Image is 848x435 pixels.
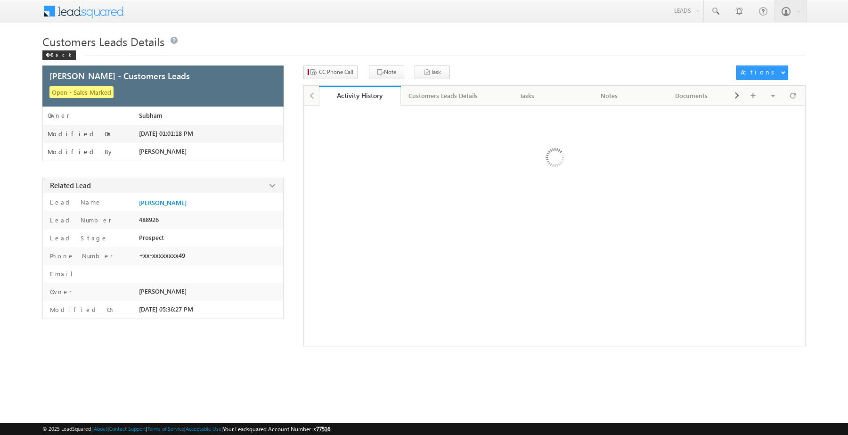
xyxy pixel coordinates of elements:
[139,130,193,137] span: [DATE] 01:01:18 PM
[48,287,72,296] label: Owner
[48,130,113,138] label: Modified On
[42,34,164,49] span: Customers Leads Details
[506,110,603,208] img: Loading ...
[658,90,724,101] div: Documents
[569,86,651,106] a: Notes
[408,90,478,101] div: Customers Leads Details
[48,216,112,224] label: Lead Number
[415,66,450,79] button: Task
[186,426,221,432] a: Acceptable Use
[139,112,163,119] span: Subham
[316,426,330,433] span: 77516
[48,270,80,278] label: Email
[139,305,193,313] span: [DATE] 05:36:27 PM
[48,112,70,119] label: Owner
[94,426,107,432] a: About
[319,86,401,106] a: Activity History
[48,198,102,206] label: Lead Name
[139,234,164,241] span: Prospect
[48,252,113,260] label: Phone Number
[147,426,184,432] a: Terms of Service
[319,68,353,76] span: CC Phone Call
[486,86,568,106] a: Tasks
[401,86,486,106] a: Customers Leads Details
[651,86,733,106] a: Documents
[139,216,159,223] span: 488926
[139,287,187,295] span: [PERSON_NAME]
[576,90,642,101] div: Notes
[49,86,114,98] span: Open - Sales Marked
[494,90,560,101] div: Tasks
[223,426,330,433] span: Your Leadsquared Account Number is
[139,252,185,259] span: +xx-xxxxxxxx49
[109,426,146,432] a: Contact Support
[139,148,187,155] span: [PERSON_NAME]
[49,72,190,80] span: [PERSON_NAME] - Customers Leads
[741,68,778,76] div: Actions
[303,66,358,79] button: CC Phone Call
[326,91,394,100] div: Activity History
[736,66,788,80] button: Actions
[42,425,330,434] span: © 2025 LeadSquared | | | | |
[48,148,114,156] label: Modified By
[48,234,108,242] label: Lead Stage
[369,66,404,79] button: Note
[50,181,91,190] span: Related Lead
[139,199,187,206] a: [PERSON_NAME]
[48,305,115,314] label: Modified On
[42,50,76,60] div: Back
